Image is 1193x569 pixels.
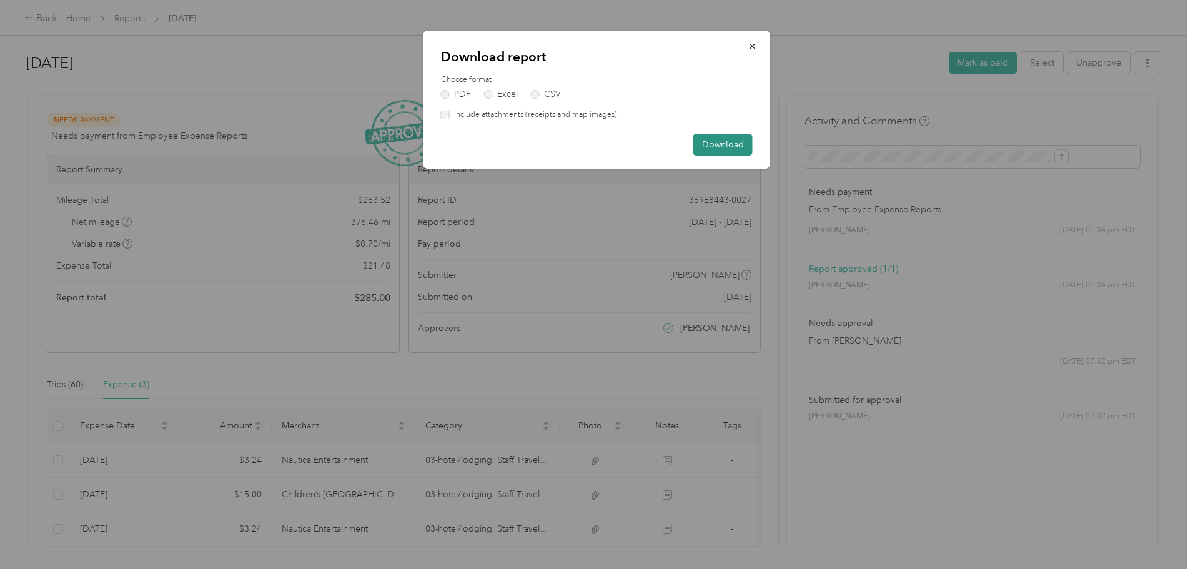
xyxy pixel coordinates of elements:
label: Excel [484,90,518,99]
label: Include attachments (receipts and map images) [450,109,617,121]
p: Download report [441,48,753,66]
label: PDF [441,90,471,99]
label: Choose format [441,74,753,86]
button: Download [693,134,753,156]
label: CSV [531,90,561,99]
iframe: Everlance-gr Chat Button Frame [1123,499,1193,569]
